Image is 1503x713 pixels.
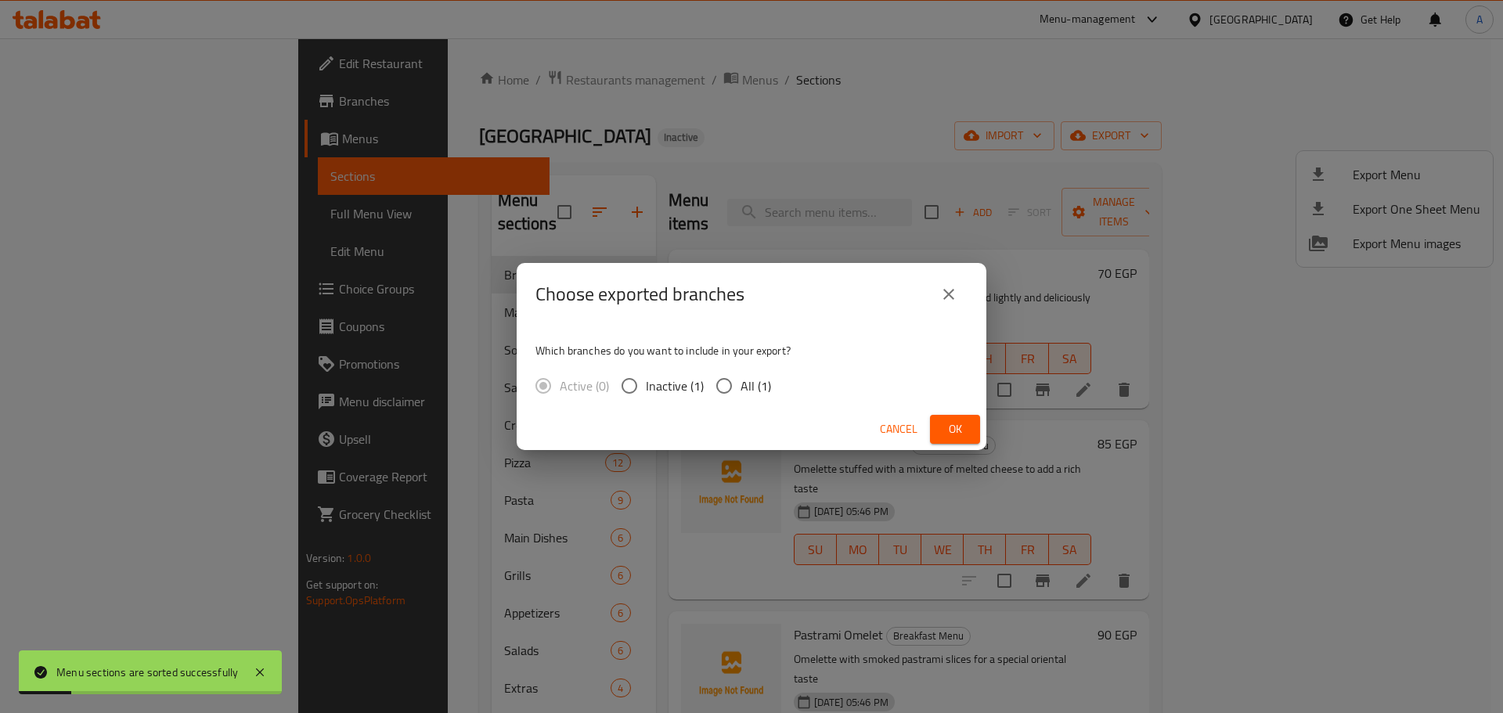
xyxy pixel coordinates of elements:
[741,376,771,395] span: All (1)
[56,664,238,681] div: Menu sections are sorted successfully
[535,282,744,307] h2: Choose exported branches
[943,420,968,439] span: Ok
[930,415,980,444] button: Ok
[874,415,924,444] button: Cancel
[560,376,609,395] span: Active (0)
[535,343,968,358] p: Which branches do you want to include in your export?
[930,275,968,313] button: close
[880,420,917,439] span: Cancel
[646,376,704,395] span: Inactive (1)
